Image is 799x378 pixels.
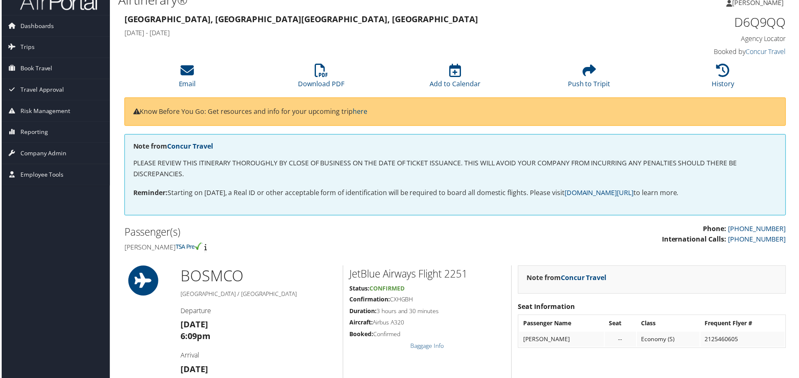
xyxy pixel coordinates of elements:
[411,343,444,351] a: Baggage Info
[123,226,449,240] h2: Passenger(s)
[349,309,377,316] strong: Duration:
[430,69,481,89] a: Add to Calendar
[166,142,212,152] a: Concur Travel
[178,69,195,89] a: Email
[180,267,336,288] h1: BOS MCO
[705,225,728,234] strong: Phone:
[349,320,506,328] h5: Airbus A320
[565,189,635,198] a: [DOMAIN_NAME][URL]
[638,317,701,332] th: Class
[369,285,405,293] span: Confirmed
[19,165,62,186] span: Employee Tools
[132,189,167,198] strong: Reminder:
[527,274,608,283] strong: Note from
[730,225,788,234] a: [PHONE_NUMBER]
[713,69,736,89] a: History
[180,365,207,376] strong: [DATE]
[180,291,336,299] h5: [GEOGRAPHIC_DATA] / [GEOGRAPHIC_DATA]
[132,159,779,180] p: PLEASE REVIEW THIS ITINERARY THOROUGHLY BY CLOSE OF BUSINESS ON THE DATE OF TICKET ISSUANCE. THIS...
[19,144,65,165] span: Company Admin
[19,37,33,58] span: Trips
[519,303,576,313] strong: Seat Information
[606,317,637,332] th: Seat
[353,107,367,116] a: here
[349,309,506,317] h5: 3 hours and 30 minutes
[349,297,506,305] h5: CXHGBH
[175,244,202,251] img: tsa-precheck.png
[569,69,611,89] a: Push to Tripit
[349,285,369,293] strong: Status:
[180,332,210,343] strong: 6:09pm
[663,236,728,245] strong: International Calls:
[19,122,46,143] span: Reporting
[123,244,449,253] h4: [PERSON_NAME]
[349,332,373,339] strong: Booked:
[19,80,63,100] span: Travel Approval
[123,13,478,25] strong: [GEOGRAPHIC_DATA], [GEOGRAPHIC_DATA] [GEOGRAPHIC_DATA], [GEOGRAPHIC_DATA]
[19,101,69,122] span: Risk Management
[631,34,788,44] h4: Agency Locator
[349,332,506,340] h5: Confirmed
[702,317,786,332] th: Frequent Flyer #
[180,352,336,361] h4: Arrival
[631,47,788,57] h4: Booked by
[19,58,51,79] span: Book Travel
[747,47,788,57] a: Concur Travel
[349,268,506,282] h2: JetBlue Airways Flight 2251
[123,28,618,38] h4: [DATE] - [DATE]
[520,317,605,332] th: Passenger Name
[349,297,390,305] strong: Confirmation:
[702,333,786,348] td: 2125460605
[610,337,633,345] div: --
[132,107,779,118] p: Know Before You Go: Get resources and info for your upcoming trip
[132,142,212,152] strong: Note from
[349,320,373,328] strong: Aircraft:
[19,15,53,36] span: Dashboards
[132,188,779,199] p: Starting on [DATE], a Real ID or other acceptable form of identification will be required to boar...
[298,69,344,89] a: Download PDF
[180,320,207,332] strong: [DATE]
[180,308,336,317] h4: Departure
[520,333,605,348] td: [PERSON_NAME]
[562,274,608,283] a: Concur Travel
[631,13,788,31] h1: D6Q9QQ
[730,236,788,245] a: [PHONE_NUMBER]
[638,333,701,348] td: Economy (S)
